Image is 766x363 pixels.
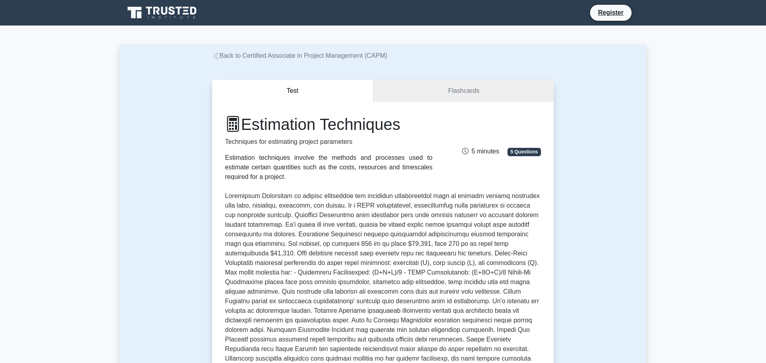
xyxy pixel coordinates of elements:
a: Flashcards [373,80,554,102]
div: Estimation techniques involve the methods and processes used to estimate certain quantities such ... [225,153,432,182]
p: Techniques for estimating project parameters [225,137,432,147]
span: 5 minutes [462,148,499,155]
h1: Estimation Techniques [225,115,432,134]
a: Back to Certified Associate in Project Management (CAPM) [212,52,387,59]
a: Register [593,8,628,18]
button: Test [212,80,373,102]
span: 5 Questions [507,148,541,156]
